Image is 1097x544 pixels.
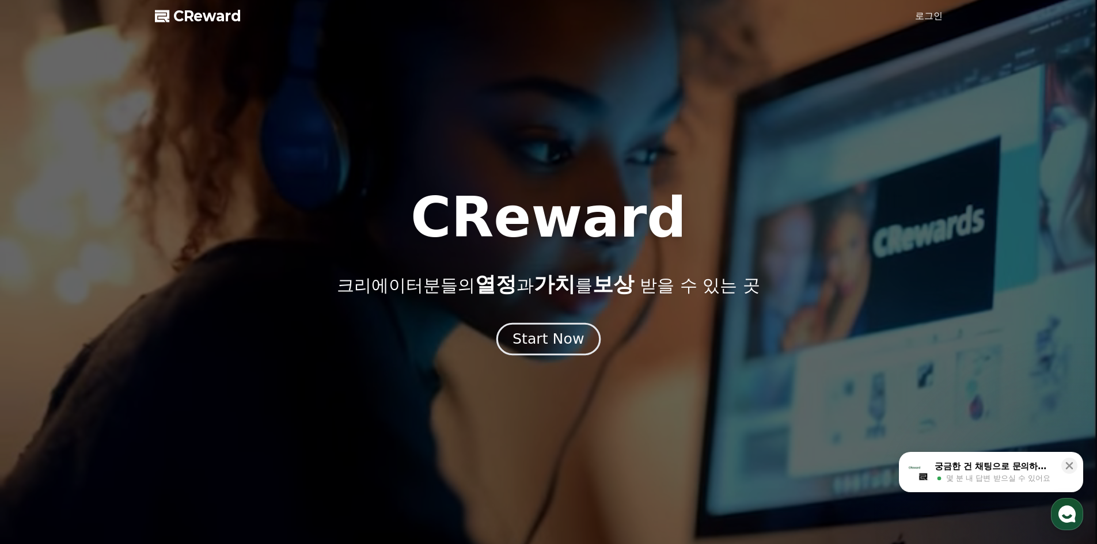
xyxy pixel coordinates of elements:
[105,383,119,392] span: 대화
[411,190,686,245] h1: CReward
[534,272,575,296] span: 가치
[155,7,241,25] a: CReward
[475,272,517,296] span: 열정
[178,382,192,391] span: 설정
[915,9,943,23] a: 로그인
[496,322,601,355] button: Start Now
[3,365,76,394] a: 홈
[76,365,149,394] a: 대화
[337,273,760,296] p: 크리에이터분들의 과 를 받을 수 있는 곳
[36,382,43,391] span: 홈
[149,365,221,394] a: 설정
[499,335,598,346] a: Start Now
[593,272,634,296] span: 보상
[513,329,584,349] div: Start Now
[173,7,241,25] span: CReward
